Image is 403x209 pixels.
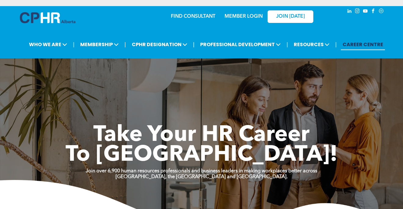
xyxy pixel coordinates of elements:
[276,14,305,20] span: JOIN [DATE]
[370,8,377,16] a: facebook
[20,12,75,23] img: A blue and white logo for cp alberta
[171,14,215,19] a: FIND CONSULTANT
[335,38,337,51] li: |
[198,39,282,50] span: PROFESSIONAL DEVELOPMENT
[66,144,338,166] span: To [GEOGRAPHIC_DATA]!
[225,14,263,19] a: MEMBER LOGIN
[27,39,69,50] span: WHO WE ARE
[362,8,369,16] a: youtube
[86,169,317,174] strong: Join over 6,900 human resources professionals and business leaders in making workplaces better ac...
[116,174,288,179] strong: [GEOGRAPHIC_DATA], the [GEOGRAPHIC_DATA] and [GEOGRAPHIC_DATA].
[93,124,310,146] span: Take Your HR Career
[341,39,385,50] a: CAREER CENTRE
[78,39,121,50] span: MEMBERSHIP
[286,38,288,51] li: |
[346,8,353,16] a: linkedin
[124,38,126,51] li: |
[130,39,189,50] span: CPHR DESIGNATION
[378,8,385,16] a: Social network
[292,39,331,50] span: RESOURCES
[268,10,313,23] a: JOIN [DATE]
[73,38,74,51] li: |
[354,8,361,16] a: instagram
[193,38,195,51] li: |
